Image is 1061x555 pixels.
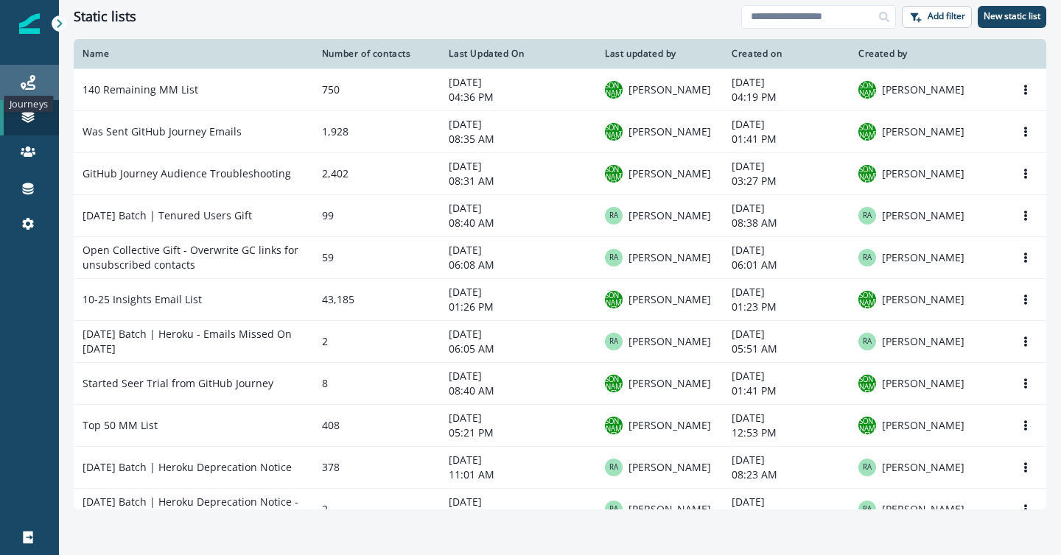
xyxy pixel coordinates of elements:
[732,132,841,146] p: 01:41 PM
[1014,247,1037,269] button: Options
[1014,330,1037,353] button: Options
[449,383,587,398] p: 08:40 AM
[74,194,1046,236] a: [DATE] Batch | Tenured Users Gift99[DATE]08:40 AMRaina Armstrong[PERSON_NAME][DATE]08:38 AMRaina ...
[449,258,587,272] p: 06:08 AM
[449,243,587,258] p: [DATE]
[732,285,841,300] p: [DATE]
[882,292,964,307] p: [PERSON_NAME]
[732,174,841,188] p: 03:27 PM
[628,334,711,349] p: [PERSON_NAME]
[882,124,964,139] p: [PERSON_NAME]
[628,166,711,181] p: [PERSON_NAME]
[322,82,340,96] span: 750
[858,48,996,60] div: Created by
[732,411,841,425] p: [DATE]
[863,212,872,219] div: Raina Armstrong
[609,254,618,261] div: Raina Armstrong
[882,166,964,181] p: [PERSON_NAME]
[605,369,623,397] div: Jeff Ayers
[858,159,876,187] div: Jeff Ayers
[449,327,587,342] p: [DATE]
[74,110,313,152] td: Was Sent GitHub Journey Emails
[882,82,964,97] p: [PERSON_NAME]
[74,278,1046,320] a: 10-25 Insights Email List43,185[DATE]01:26 PMJeff Ayers[PERSON_NAME][DATE]01:23 PMJeff Ayers[PERS...
[322,48,432,60] div: Number of contacts
[732,369,841,383] p: [DATE]
[628,460,711,475] p: [PERSON_NAME]
[322,250,334,264] span: 59
[1014,163,1037,185] button: Options
[74,68,1046,110] a: 140 Remaining MM List750[DATE]04:36 PMJeff Ayers[PERSON_NAME][DATE]04:19 PMJeff Ayers[PERSON_NAME...
[74,236,313,278] td: Open Collective Gift - Overwrite GC links for unsubscribed contacts
[732,90,841,105] p: 04:19 PM
[449,411,587,425] p: [DATE]
[1014,372,1037,395] button: Options
[732,48,841,60] div: Created on
[449,495,587,509] p: [DATE]
[609,506,618,513] div: Raina Armstrong
[732,495,841,509] p: [DATE]
[322,166,349,180] span: 2,402
[628,208,711,223] p: [PERSON_NAME]
[74,320,1046,362] a: [DATE] Batch | Heroku - Emails Missed On [DATE]2[DATE]06:05 AMRaina Armstrong[PERSON_NAME][DATE]0...
[858,411,876,439] div: Jeff Ayers
[74,404,1046,446] a: Top 50 MM List408[DATE]05:21 PMJeff Ayers[PERSON_NAME][DATE]12:53 PMJeff Ayers[PERSON_NAME]Options
[449,300,587,314] p: 01:26 PM
[449,425,587,440] p: 05:21 PM
[902,6,972,28] button: Add filter
[449,453,587,467] p: [DATE]
[1014,205,1037,227] button: Options
[928,11,965,21] p: Add filter
[322,502,328,516] span: 2
[882,250,964,265] p: [PERSON_NAME]
[628,124,711,139] p: [PERSON_NAME]
[732,342,841,356] p: 05:51 AM
[74,446,313,488] td: [DATE] Batch | Heroku Deprecation Notice
[449,132,587,146] p: 08:35 AM
[83,48,304,60] div: Name
[74,152,1046,194] a: GitHub Journey Audience Troubleshooting2,402[DATE]08:31 AMJeff Ayers[PERSON_NAME][DATE]03:27 PMJe...
[732,201,841,216] p: [DATE]
[882,334,964,349] p: [PERSON_NAME]
[449,90,587,105] p: 04:36 PM
[449,201,587,216] p: [DATE]
[1014,79,1037,101] button: Options
[882,418,964,433] p: [PERSON_NAME]
[858,369,876,397] div: Jeff Ayers
[74,9,136,25] h1: Static lists
[863,464,872,471] div: Raina Armstrong
[74,446,1046,488] a: [DATE] Batch | Heroku Deprecation Notice378[DATE]11:01 AMRaina Armstrong[PERSON_NAME][DATE]08:23 ...
[322,124,349,138] span: 1,928
[732,467,841,482] p: 08:23 AM
[322,376,328,390] span: 8
[322,418,340,432] span: 408
[978,6,1046,28] button: New static list
[628,376,711,391] p: [PERSON_NAME]
[322,334,328,348] span: 2
[1014,414,1037,436] button: Options
[732,300,841,314] p: 01:23 PM
[605,117,623,145] div: Jeff Ayers
[882,208,964,223] p: [PERSON_NAME]
[732,258,841,272] p: 06:01 AM
[74,236,1046,278] a: Open Collective Gift - Overwrite GC links for unsubscribed contacts59[DATE]06:08 AMRaina Armstron...
[449,174,587,188] p: 08:31 AM
[732,117,841,132] p: [DATE]
[732,216,841,230] p: 08:38 AM
[628,418,711,433] p: [PERSON_NAME]
[628,502,711,517] p: [PERSON_NAME]
[609,212,618,219] div: Raina Armstrong
[19,13,40,34] img: Inflection
[74,152,313,194] td: GitHub Journey Audience Troubleshooting
[863,254,872,261] div: Raina Armstrong
[74,68,313,110] td: 140 Remaining MM List
[449,75,587,90] p: [DATE]
[858,117,876,145] div: Jeff Ayers
[628,82,711,97] p: [PERSON_NAME]
[74,194,313,236] td: [DATE] Batch | Tenured Users Gift
[605,411,623,439] div: Jeff Ayers
[449,159,587,174] p: [DATE]
[449,342,587,356] p: 06:05 AM
[605,159,623,187] div: Jeff Ayers
[863,338,872,345] div: Raina Armstrong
